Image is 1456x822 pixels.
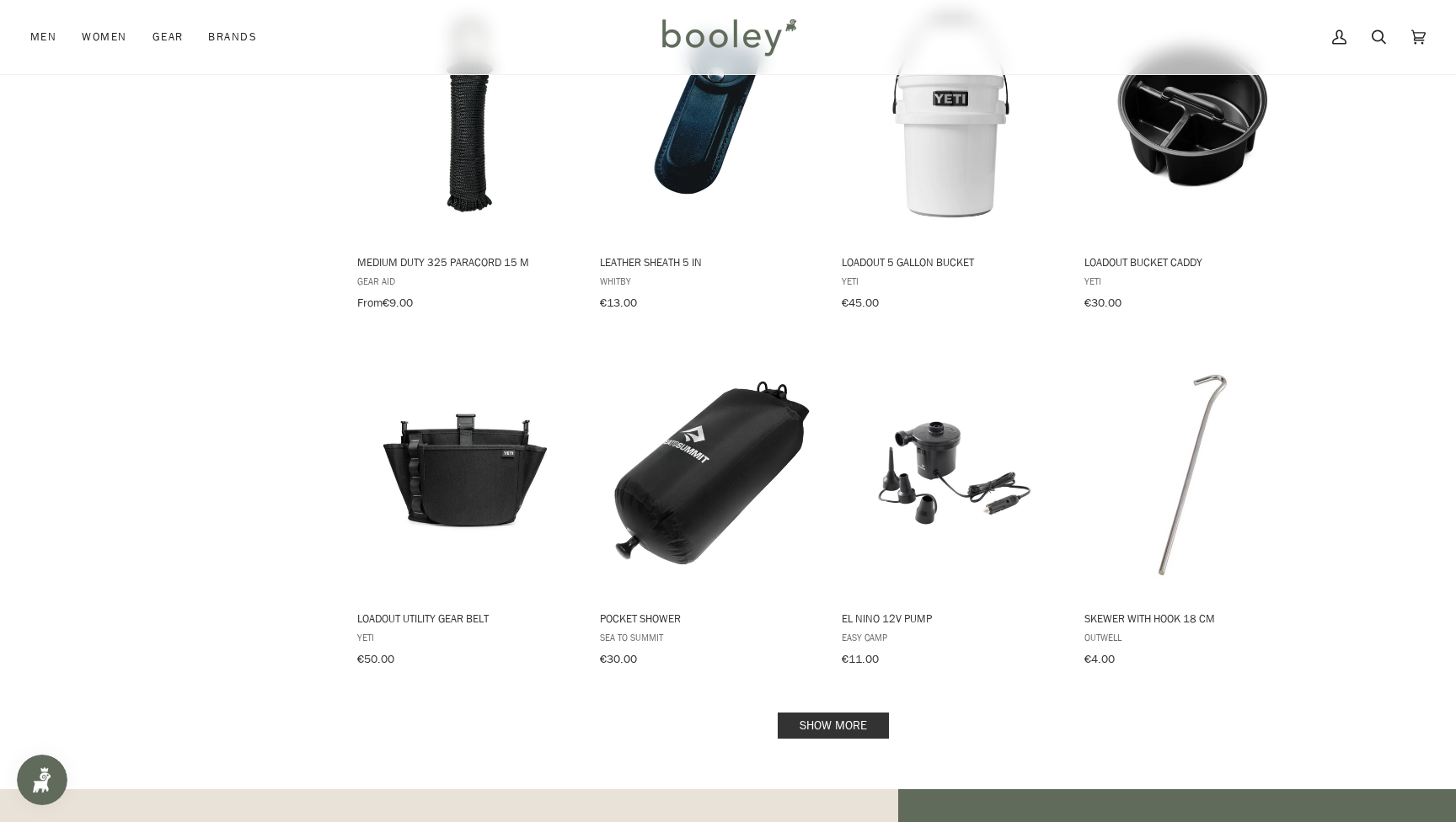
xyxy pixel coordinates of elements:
[357,295,383,311] span: From
[842,254,1060,270] span: LoadOut 5 Gallon Bucket
[1084,630,1303,644] span: Outwell
[778,713,889,739] a: Show more
[842,295,879,311] span: €45.00
[1084,295,1121,311] span: €30.00
[357,611,575,626] span: LoadOut Utility Gear Belt
[357,651,394,667] span: €50.00
[355,4,578,227] img: Gear Aid Medium Duty 325 Paracord 15 m Black - Booley Galway
[842,274,1060,288] span: YETI
[1084,611,1303,626] span: Skewer with Hook 18 cm
[357,630,575,644] span: YETI
[842,630,1060,644] span: Easy Camp
[383,295,413,311] span: €9.00
[357,274,575,288] span: Gear Aid
[600,274,818,288] span: Whitby
[600,651,637,667] span: €30.00
[30,29,56,45] span: Men
[600,254,818,270] span: Leather Sheath 5 in
[208,29,257,45] span: Brands
[1082,360,1305,584] img: Skewer with Hook 18 cm - Booley Galway
[357,254,575,270] span: Medium Duty 325 Paracord 15 m
[842,611,1060,626] span: El Nino 12V Pump
[1084,254,1303,270] span: LoadOut Bucket Caddy
[153,29,184,45] span: Gear
[655,13,802,61] img: Booley
[842,651,879,667] span: €11.00
[1082,4,1305,227] img: Yeti LoadOut Bucket Caddy Black - Booley Galway
[355,360,578,584] img: Yeti Loadout Utility Gear Belt - Booley Galway
[357,718,1309,734] div: Pagination
[600,630,818,644] span: Sea to Summit
[597,360,821,584] img: Sea to Summit Pocket Shower Black - Booley Galway
[839,4,1063,227] img: Yeti Loadout 5 Gallon Bucket White - Booley Galway
[1084,651,1115,667] span: €4.00
[839,360,1063,584] img: Easy Camp El Nino 12V Pump - Booley Galway
[600,611,818,626] span: Pocket Shower
[1082,345,1305,672] a: Skewer with Hook 18 cm
[600,295,637,311] span: €13.00
[355,345,578,672] a: LoadOut Utility Gear Belt
[17,755,67,805] iframe: Button to open loyalty program pop-up
[82,29,126,45] span: Women
[597,345,821,672] a: Pocket Shower
[1084,274,1303,288] span: YETI
[839,345,1063,672] a: El Nino 12V Pump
